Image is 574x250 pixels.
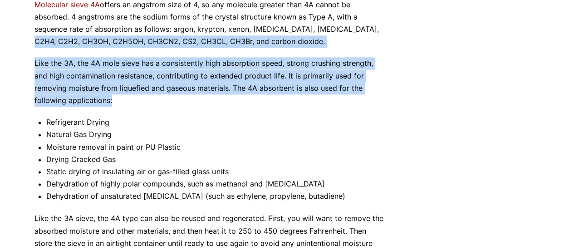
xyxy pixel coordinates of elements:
p: Like the 3A, the 4A mole sieve has a consistently high absorption speed, strong crushing strength... [34,57,386,107]
li: Dehydration of unsaturated [MEDICAL_DATA] (such as ethylene, propylene, butadiene) [46,190,386,202]
li: Drying Cracked Gas [46,153,386,166]
li: Natural Gas Drying [46,128,386,141]
li: Moisture removal in paint or PU Plastic [46,141,386,153]
li: Refrigerant Drying [46,116,386,128]
li: Dehydration of highly polar compounds, such as methanol and [MEDICAL_DATA] [46,178,386,190]
li: Static drying of insulating air or gas-filled glass units [46,166,386,178]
